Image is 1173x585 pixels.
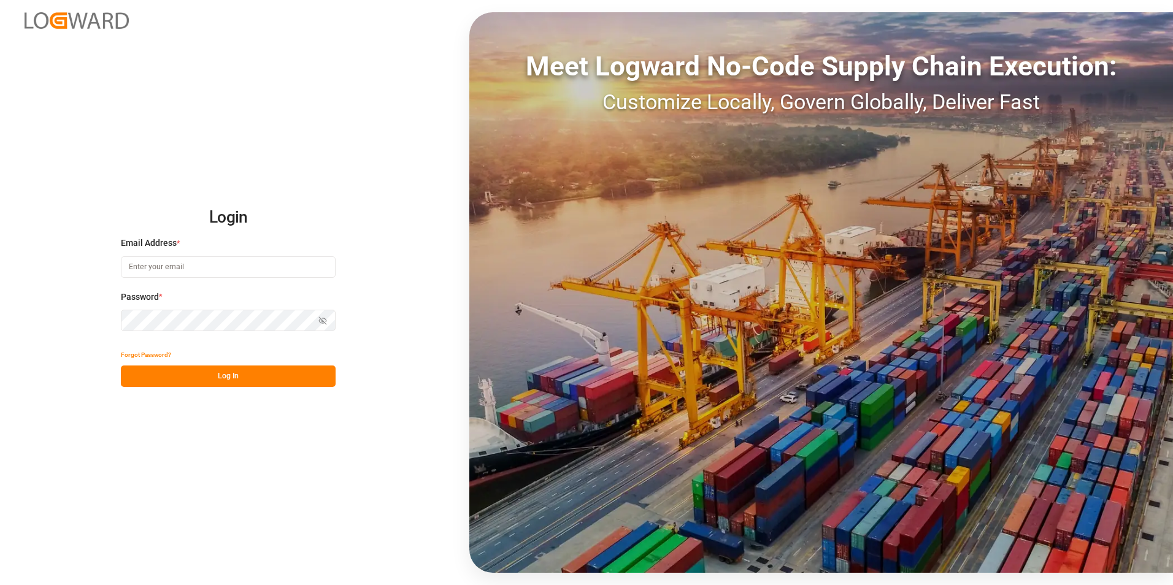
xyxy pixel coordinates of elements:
[121,256,336,278] input: Enter your email
[469,86,1173,118] div: Customize Locally, Govern Globally, Deliver Fast
[121,344,171,365] button: Forgot Password?
[121,237,177,250] span: Email Address
[121,198,336,237] h2: Login
[121,365,336,387] button: Log In
[25,12,129,29] img: Logward_new_orange.png
[121,291,159,304] span: Password
[469,46,1173,86] div: Meet Logward No-Code Supply Chain Execution:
